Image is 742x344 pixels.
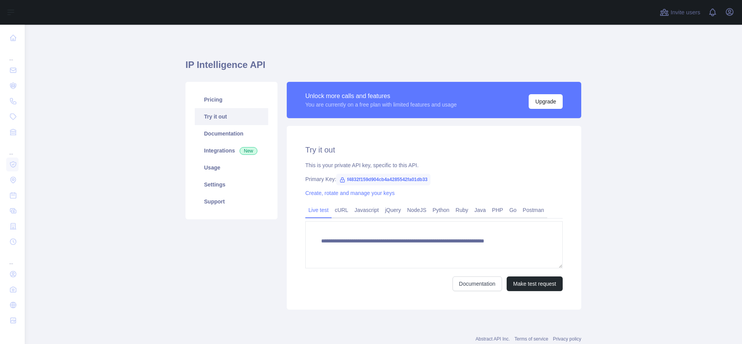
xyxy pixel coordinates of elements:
a: Ruby [453,204,471,216]
a: Documentation [453,276,502,291]
a: Javascript [351,204,382,216]
a: jQuery [382,204,404,216]
button: Make test request [507,276,563,291]
button: Invite users [658,6,702,19]
div: Unlock more calls and features [305,92,457,101]
a: PHP [489,204,506,216]
a: Usage [195,159,268,176]
a: Integrations New [195,142,268,159]
div: ... [6,141,19,156]
a: Documentation [195,125,268,142]
span: New [240,147,257,155]
div: ... [6,250,19,266]
a: Go [506,204,520,216]
a: Settings [195,176,268,193]
a: NodeJS [404,204,429,216]
a: Java [471,204,489,216]
div: You are currently on a free plan with limited features and usage [305,101,457,108]
a: Terms of service [514,336,548,342]
a: Postman [520,204,547,216]
a: Pricing [195,91,268,108]
h1: IP Intelligence API [185,59,581,77]
a: Python [429,204,453,216]
a: Live test [305,204,332,216]
a: Create, rotate and manage your keys [305,190,395,196]
a: Privacy policy [553,336,581,342]
button: Upgrade [529,94,563,109]
a: Support [195,193,268,210]
a: cURL [332,204,351,216]
div: Primary Key: [305,175,563,183]
span: Invite users [671,8,700,17]
a: Try it out [195,108,268,125]
a: Abstract API Inc. [476,336,510,342]
h2: Try it out [305,144,563,155]
div: This is your private API key, specific to this API. [305,161,563,169]
span: f4832f159d904cb4a4285542fa01db33 [336,174,431,185]
div: ... [6,46,19,62]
